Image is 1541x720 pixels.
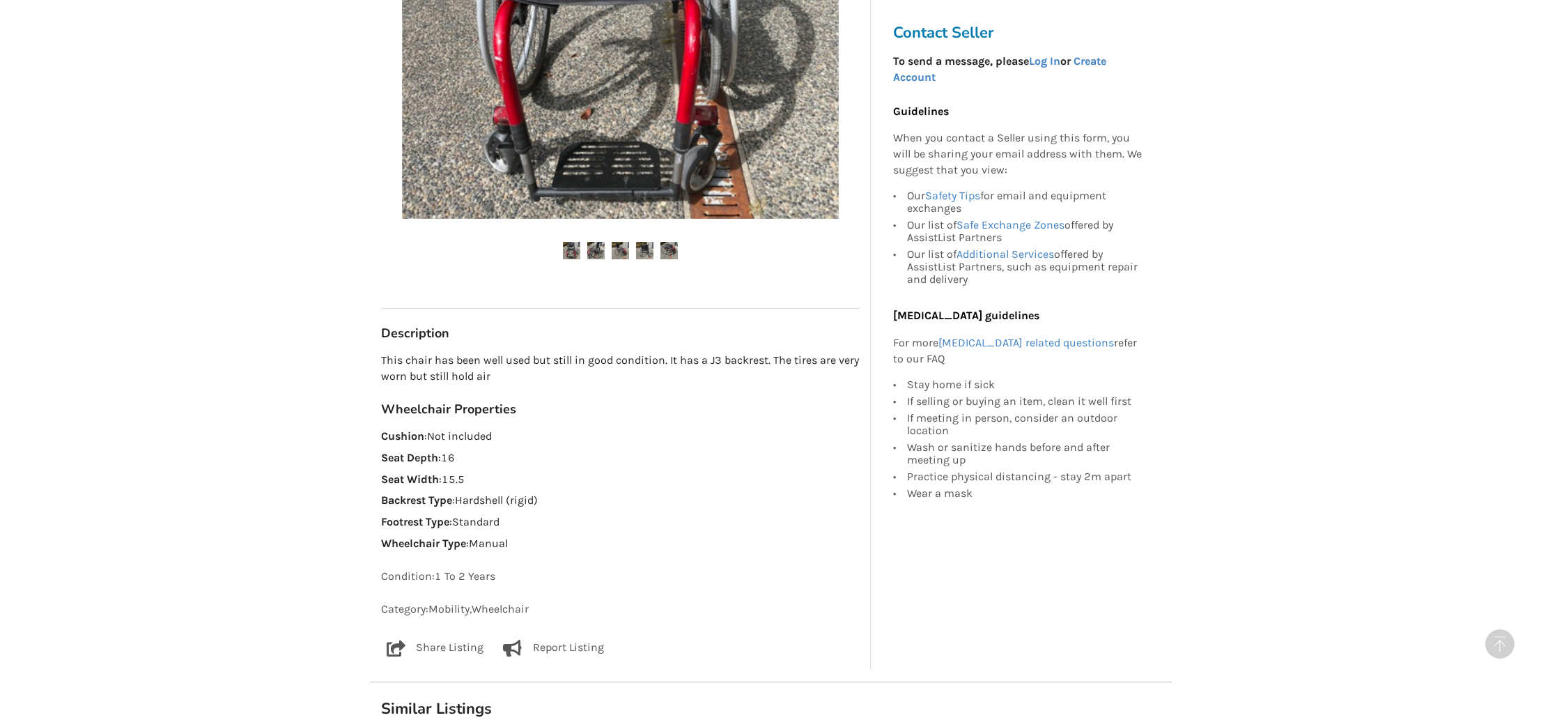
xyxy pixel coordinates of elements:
[381,451,438,464] strong: Seat Depth
[907,439,1143,468] div: Wash or sanitize hands before and after meeting up
[907,485,1143,500] div: Wear a mask
[381,515,449,528] strong: Footrest Type
[893,309,1039,322] b: [MEDICAL_DATA] guidelines
[381,429,424,443] strong: Cushion
[893,54,1106,84] strong: To send a message, please or
[381,493,860,509] p: : Hardshell (rigid)
[381,536,860,552] p: : Manual
[381,473,439,486] strong: Seat Width
[907,393,1143,410] div: If selling or buying an item, clean it well first
[381,569,860,585] p: Condition: 1 To 2 Years
[381,401,860,418] h3: Wheelchair Properties
[907,217,1143,246] div: Our list of offered by AssistList Partners
[381,450,860,466] p: : 16
[893,131,1143,179] p: When you contact a Seller using this form, you will be sharing your email address with them. We s...
[533,640,604,657] p: Report Listing
[1029,54,1060,68] a: Log In
[381,353,860,385] p: This chair has been well used but still in good condition. It has a J3 backrest. The tires are ve...
[907,246,1143,286] div: Our list of offered by AssistList Partners, such as equipment repair and delivery
[925,189,980,202] a: Safety Tips
[893,105,949,118] b: Guidelines
[957,218,1064,231] a: Safe Exchange Zones
[907,468,1143,485] div: Practice physical distancing - stay 2m apart
[381,493,452,507] strong: Backrest Type
[893,23,1149,43] h3: Contact Seller
[907,410,1143,439] div: If meeting in person, consider an outdoor location
[636,242,653,259] img: tilite aero z wheelchair -wheelchair-mobility-vancouver-assistlist-listing
[907,378,1143,393] div: Stay home if sick
[370,699,1172,719] h1: Similar Listings
[381,514,860,530] p: : Standard
[893,335,1143,367] p: For more refer to our FAQ
[612,242,629,259] img: tilite aero z wheelchair -wheelchair-mobility-vancouver-assistlist-listing
[938,336,1114,349] a: [MEDICAL_DATA] related questions
[907,190,1143,217] div: Our for email and equipment exchanges
[957,247,1054,261] a: Additional Services
[660,242,678,259] img: tilite aero z wheelchair -wheelchair-mobility-vancouver-assistlist-listing
[381,472,860,488] p: : 15.5
[381,325,860,342] h3: Description
[381,602,860,618] p: Category: Mobility , Wheelchair
[587,242,605,259] img: tilite aero z wheelchair -wheelchair-mobility-vancouver-assistlist-listing
[416,640,483,657] p: Share Listing
[563,242,580,259] img: tilite aero z wheelchair -wheelchair-mobility-vancouver-assistlist-listing
[381,537,466,550] strong: Wheelchair Type
[381,429,860,445] p: : Not included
